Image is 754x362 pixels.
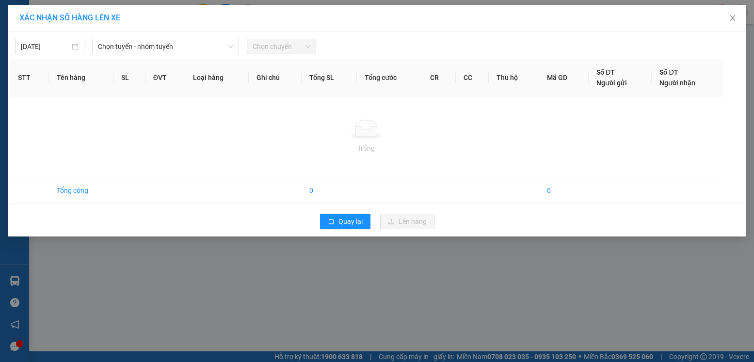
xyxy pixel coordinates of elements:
[26,52,119,60] span: -----------------------------------------
[338,216,363,227] span: Quay lại
[228,44,234,49] span: down
[3,63,102,68] span: [PERSON_NAME]:
[21,70,59,76] span: 12:39:47 [DATE]
[21,41,70,52] input: 15/09/2025
[422,59,456,96] th: CR
[539,59,589,96] th: Mã GD
[113,59,145,96] th: SL
[328,218,335,226] span: rollback
[302,177,357,204] td: 0
[659,68,678,76] span: Số ĐT
[10,59,49,96] th: STT
[3,6,47,48] img: logo
[719,5,746,32] button: Close
[320,214,370,229] button: rollbackQuay lại
[145,59,186,96] th: ĐVT
[302,59,357,96] th: Tổng SL
[596,79,627,87] span: Người gửi
[18,143,715,154] div: Trống
[19,13,120,22] span: XÁC NHẬN SỐ HÀNG LÊN XE
[49,59,113,96] th: Tên hàng
[77,43,119,49] span: Hotline: 19001152
[3,70,59,76] span: In ngày:
[596,68,615,76] span: Số ĐT
[253,39,310,54] span: Chọn chuyến
[456,59,489,96] th: CC
[659,79,695,87] span: Người nhận
[77,16,130,28] span: Bến xe [GEOGRAPHIC_DATA]
[49,177,113,204] td: Tổng cộng
[380,214,434,229] button: uploadLên hàng
[98,39,233,54] span: Chọn tuyến - nhóm tuyến
[48,62,102,69] span: VPDS1509250006
[729,14,737,22] span: close
[185,59,248,96] th: Loại hàng
[77,5,133,14] strong: ĐỒNG PHƯỚC
[357,59,422,96] th: Tổng cước
[489,59,539,96] th: Thu hộ
[77,29,133,41] span: 01 Võ Văn Truyện, KP.1, Phường 2
[249,59,302,96] th: Ghi chú
[539,177,589,204] td: 0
